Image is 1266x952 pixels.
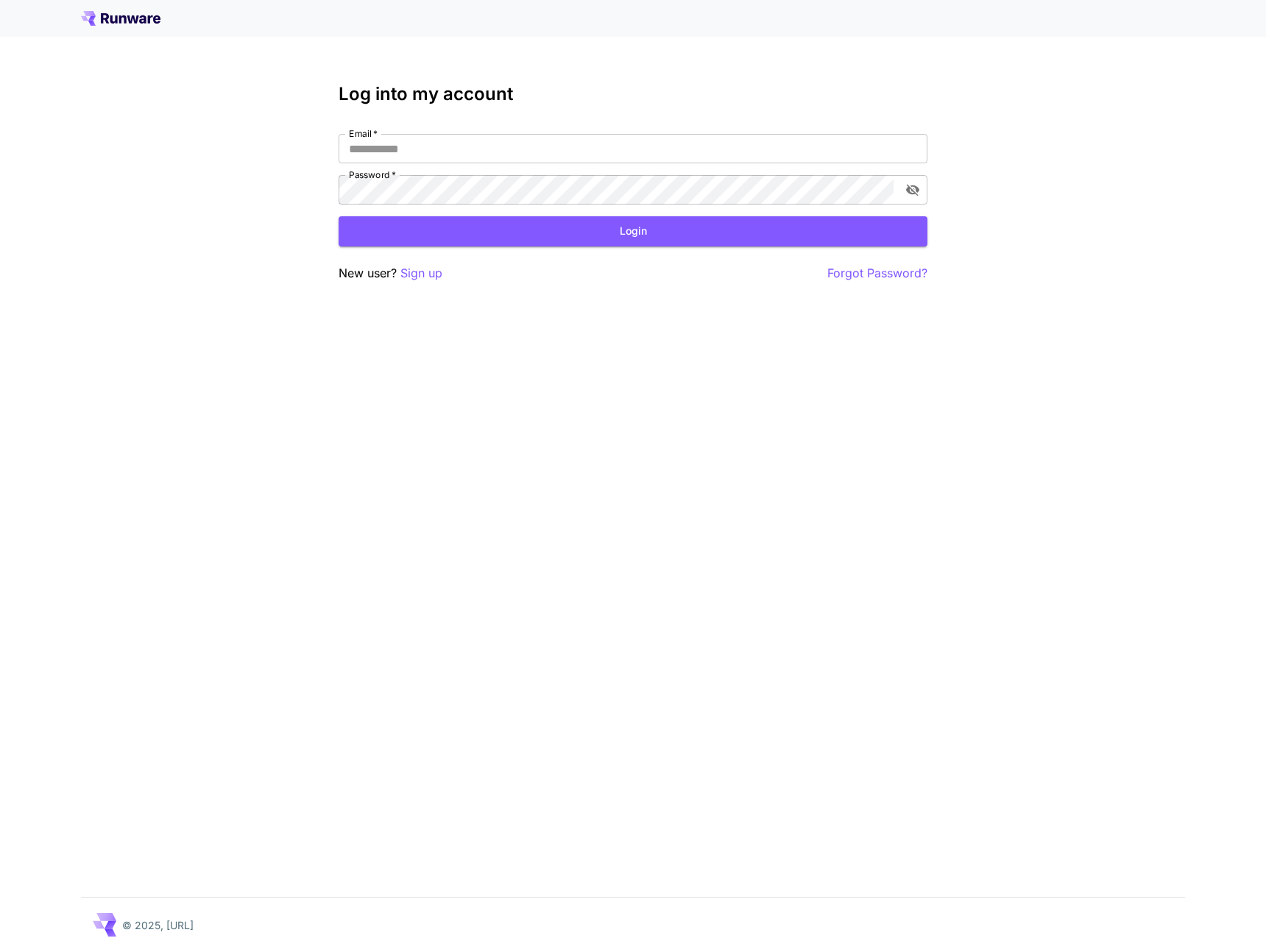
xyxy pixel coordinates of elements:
button: Sign up [400,264,442,283]
p: New user? [339,264,442,283]
button: toggle password visibility [899,177,926,203]
button: Forgot Password? [827,264,927,283]
h3: Log into my account [339,84,927,104]
button: Login [339,216,927,246]
label: Password [349,168,396,181]
p: © 2025, [URL] [122,917,194,933]
label: Email [349,127,378,140]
